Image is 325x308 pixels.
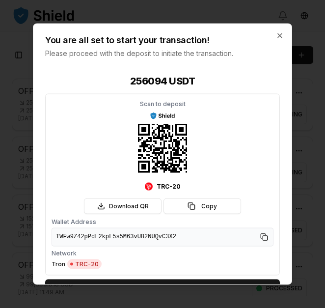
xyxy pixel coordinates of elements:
[52,218,273,225] p: Wallet Address
[140,100,186,108] p: Scan to deposit
[145,182,153,190] img: Tron Logo
[56,233,257,241] span: TWFw9Z42pPdL2kpL5s5M63vUB2NUQvC3X2
[67,259,102,269] span: TRC-20
[52,260,65,268] span: Tron
[45,74,280,87] h1: 256094 USDT
[45,48,280,58] p: Please proceed with the deposit to initiate the transaction.
[45,279,280,297] button: Done
[157,182,181,190] span: TRC-20
[52,249,273,257] p: Network
[163,198,241,214] button: Copy
[45,35,280,44] h2: You are all set to start your transaction!
[150,112,175,119] img: ShieldPay Logo
[84,198,162,214] button: Download QR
